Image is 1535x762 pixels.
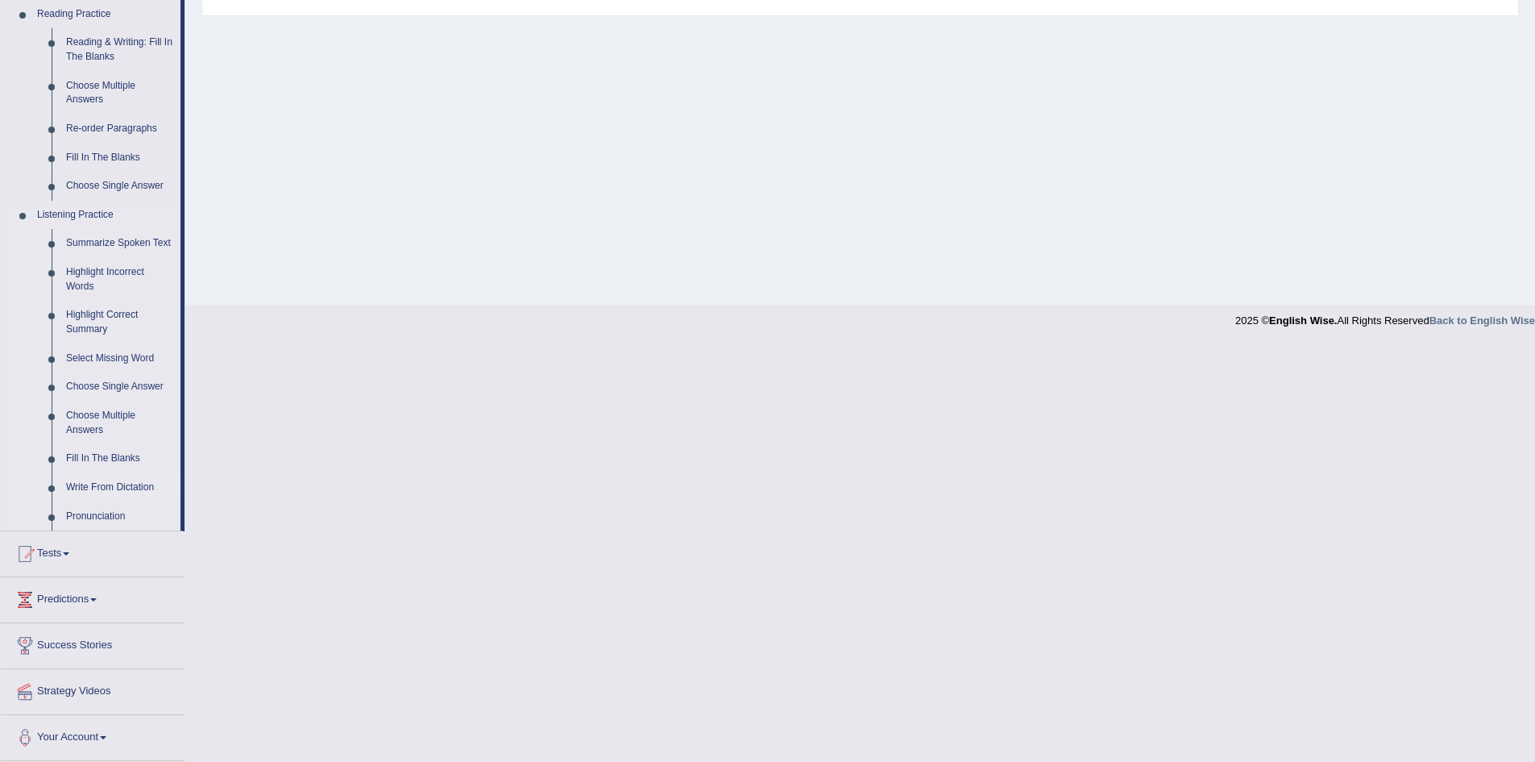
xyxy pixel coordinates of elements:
a: Fill In The Blanks [59,444,180,473]
a: Choose Single Answer [59,373,180,402]
a: Summarize Spoken Text [59,229,180,258]
a: Choose Multiple Answers [59,402,180,444]
a: Reading & Writing: Fill In The Blanks [59,28,180,71]
a: Listening Practice [30,201,180,230]
a: Select Missing Word [59,344,180,373]
a: Highlight Incorrect Words [59,258,180,301]
a: Strategy Videos [1,669,185,710]
a: Pronunciation [59,502,180,531]
a: Choose Multiple Answers [59,72,180,115]
a: Your Account [1,715,185,756]
div: 2025 © All Rights Reserved [1235,305,1535,328]
a: Highlight Correct Summary [59,301,180,344]
strong: English Wise. [1269,314,1337,327]
a: Back to English Wise [1429,314,1535,327]
a: Success Stories [1,623,185,664]
a: Write From Dictation [59,473,180,502]
a: Re-order Paragraphs [59,115,180,144]
a: Fill In The Blanks [59,144,180,173]
a: Choose Single Answer [59,172,180,201]
a: Tests [1,531,185,572]
a: Predictions [1,577,185,618]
